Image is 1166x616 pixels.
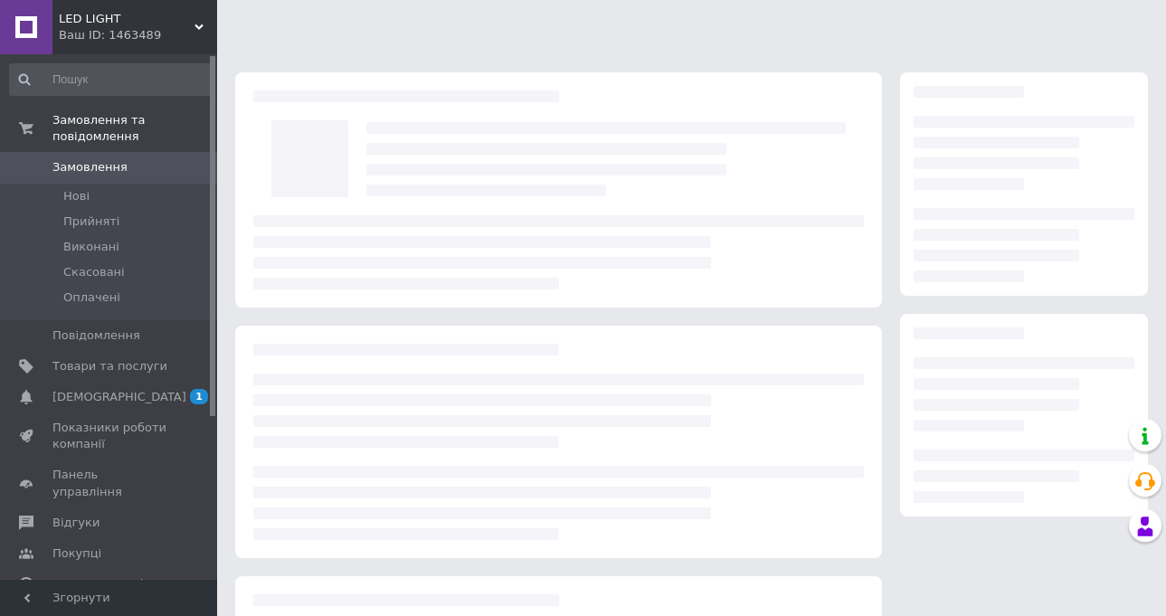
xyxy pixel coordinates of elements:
input: Пошук [9,63,213,96]
span: 1 [190,389,208,404]
span: Виконані [63,239,119,255]
span: Повідомлення [52,327,140,344]
span: Скасовані [63,264,125,280]
span: LED LIGHT [59,11,194,27]
span: Показники роботи компанії [52,420,167,452]
span: Панель управління [52,467,167,499]
span: Нові [63,188,90,204]
span: Відгуки [52,515,100,531]
span: Каталог ProSale [52,576,150,592]
span: Прийняті [63,213,119,230]
span: Покупці [52,545,101,562]
div: Ваш ID: 1463489 [59,27,217,43]
span: Замовлення [52,159,128,175]
span: Замовлення та повідомлення [52,112,217,145]
span: Оплачені [63,289,120,306]
span: [DEMOGRAPHIC_DATA] [52,389,186,405]
span: Товари та послуги [52,358,167,374]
